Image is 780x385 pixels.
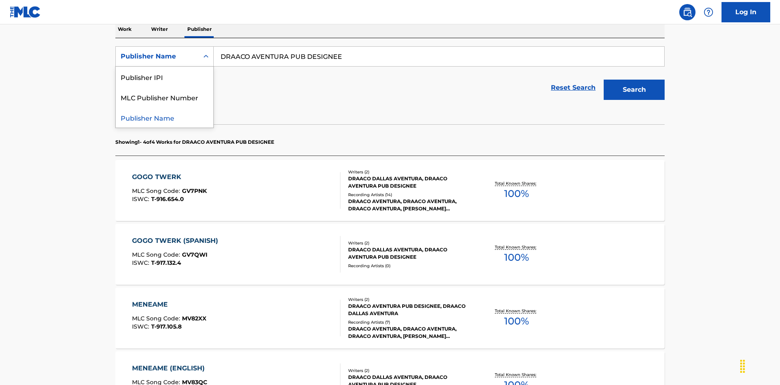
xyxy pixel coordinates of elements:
[504,314,529,329] span: 100 %
[151,195,184,203] span: T-916.654.0
[495,372,538,378] p: Total Known Shares:
[547,79,600,97] a: Reset Search
[182,187,207,195] span: GV7PNK
[115,46,665,104] form: Search Form
[132,236,222,246] div: GOGO TWERK (SPANISH)
[151,259,181,266] span: T-917.132.4
[115,21,134,38] p: Work
[348,368,471,374] div: Writers ( 2 )
[704,7,713,17] img: help
[132,251,182,258] span: MLC Song Code :
[348,246,471,261] div: DRAACO DALLAS AVENTURA, DRAACO AVENTURA PUB DESIGNEE
[132,259,151,266] span: ISWC :
[739,346,780,385] iframe: Chat Widget
[495,244,538,250] p: Total Known Shares:
[132,363,209,373] div: MENEAME (ENGLISH)
[604,80,665,100] button: Search
[132,172,207,182] div: GOGO TWERK
[348,303,471,317] div: DRAACO AVENTURA PUB DESIGNEE, DRAACO DALLAS AVENTURA
[348,175,471,190] div: DRAACO DALLAS AVENTURA, DRAACO AVENTURA PUB DESIGNEE
[132,195,151,203] span: ISWC :
[348,296,471,303] div: Writers ( 2 )
[504,250,529,265] span: 100 %
[182,251,208,258] span: GV7QWI
[132,187,182,195] span: MLC Song Code :
[495,180,538,186] p: Total Known Shares:
[115,288,665,348] a: MENEAMEMLC Song Code:MV82XXISWC:T-917.105.8Writers (2)DRAACO AVENTURA PUB DESIGNEE, DRAACO DALLAS...
[10,6,41,18] img: MLC Logo
[151,323,182,330] span: T-917.105.8
[721,2,770,22] a: Log In
[132,315,182,322] span: MLC Song Code :
[736,354,749,379] div: Drag
[504,186,529,201] span: 100 %
[132,300,206,309] div: MENEAME
[115,138,274,146] p: Showing 1 - 4 of 4 Works for DRAACO AVENTURA PUB DESIGNEE
[182,315,206,322] span: MV82XX
[348,198,471,212] div: DRAACO AVENTURA, DRAACO AVENTURA, DRAACO AVENTURA, [PERSON_NAME] AVENTURA, DRAACO AVENTURA
[116,67,213,87] div: Publisher IPI
[121,52,194,61] div: Publisher Name
[348,325,471,340] div: DRAACO AVENTURA, DRAACO AVENTURA, DRAACO AVENTURA, [PERSON_NAME] AVENTURA, DRAACO AVENTURA
[682,7,692,17] img: search
[348,263,471,269] div: Recording Artists ( 0 )
[348,319,471,325] div: Recording Artists ( 7 )
[348,169,471,175] div: Writers ( 2 )
[149,21,170,38] p: Writer
[116,107,213,128] div: Publisher Name
[116,87,213,107] div: MLC Publisher Number
[348,240,471,246] div: Writers ( 2 )
[495,308,538,314] p: Total Known Shares:
[115,224,665,285] a: GOGO TWERK (SPANISH)MLC Song Code:GV7QWIISWC:T-917.132.4Writers (2)DRAACO DALLAS AVENTURA, DRAACO...
[700,4,717,20] div: Help
[115,160,665,221] a: GOGO TWERKMLC Song Code:GV7PNKISWC:T-916.654.0Writers (2)DRAACO DALLAS AVENTURA, DRAACO AVENTURA ...
[132,323,151,330] span: ISWC :
[185,21,214,38] p: Publisher
[679,4,695,20] a: Public Search
[348,192,471,198] div: Recording Artists ( 14 )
